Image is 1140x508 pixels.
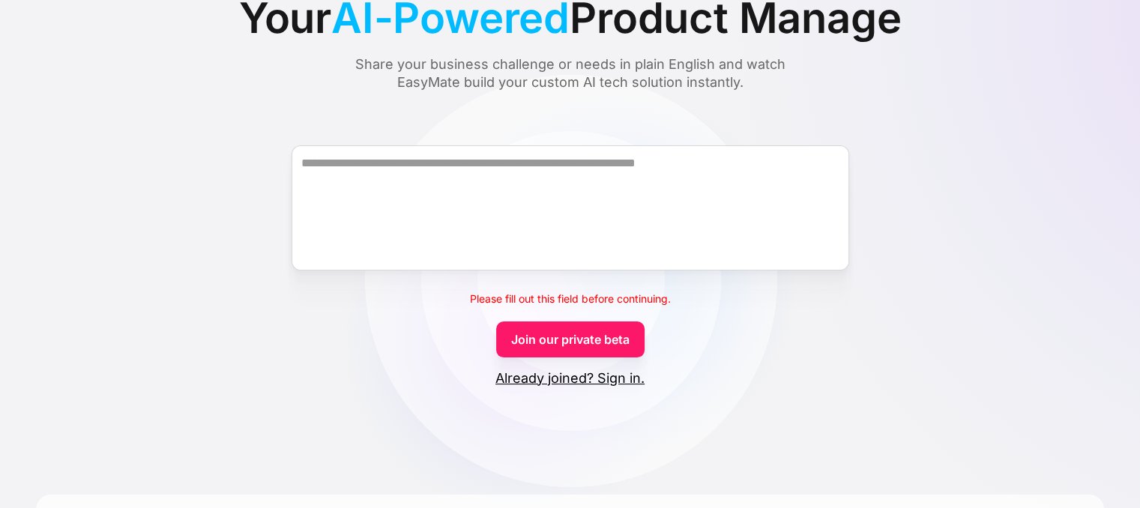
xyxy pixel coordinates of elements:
[470,290,671,308] div: Please fill out this field before continuing.
[496,321,645,357] a: Join our private beta
[327,55,814,91] div: Share your business challenge or needs in plain English and watch EasyMate build your custom AI t...
[495,369,645,387] a: Already joined? Sign in.
[36,118,1104,387] form: Form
